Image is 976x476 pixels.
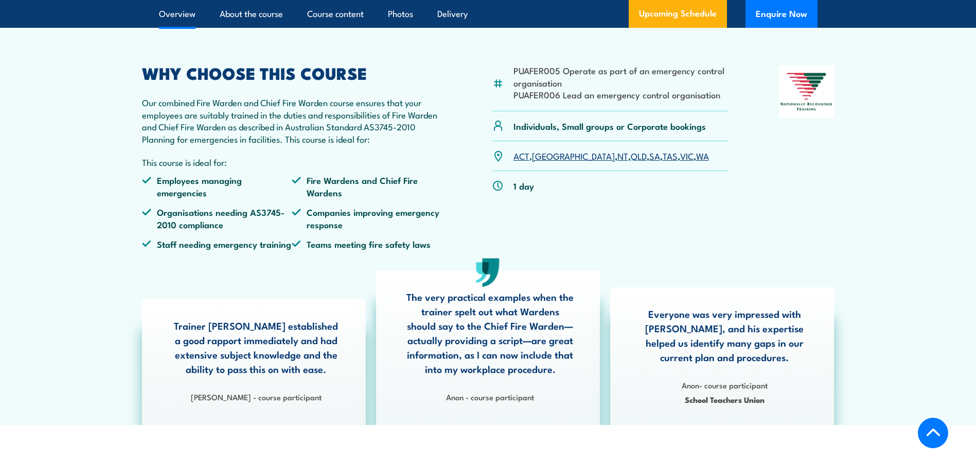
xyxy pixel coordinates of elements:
[779,65,835,118] img: Nationally Recognised Training logo.
[682,379,768,390] strong: Anon- course participant
[142,238,292,250] li: Staff needing emergency training
[142,174,292,198] li: Employees managing emergencies
[142,65,442,80] h2: WHY CHOOSE THIS COURSE
[649,149,660,162] a: SA
[663,149,678,162] a: TAS
[142,156,442,168] p: This course is ideal for:
[142,96,442,145] p: Our combined Fire Warden and Chief Fire Warden course ensures that your employees are suitably tr...
[641,307,808,364] p: Everyone was very impressed with [PERSON_NAME], and his expertise helped us identify many gaps in...
[532,149,615,162] a: [GEOGRAPHIC_DATA]
[631,149,647,162] a: QLD
[513,89,729,100] li: PUAFER006 Lead an emergency control organisation
[696,149,709,162] a: WA
[292,174,442,198] li: Fire Wardens and Chief Fire Wardens
[446,391,534,402] strong: Anon - course participant
[513,180,534,192] p: 1 day
[172,318,340,376] p: Trainer [PERSON_NAME] established a good rapport immediately and had extensive subject knowledge ...
[641,394,808,405] span: School Teachers Union
[513,149,529,162] a: ACT
[513,64,729,89] li: PUAFER005 Operate as part of an emergency control organisation
[292,238,442,250] li: Teams meeting fire safety laws
[513,150,709,162] p: , , , , , , ,
[680,149,694,162] a: VIC
[142,206,292,230] li: Organisations needing AS3745-2010 compliance
[513,120,706,132] p: Individuals, Small groups or Corporate bookings
[617,149,628,162] a: NT
[191,391,322,402] strong: [PERSON_NAME] - course participant
[406,290,574,376] p: The very practical examples when the trainer spelt out what Wardens should say to the Chief Fire ...
[292,206,442,230] li: Companies improving emergency response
